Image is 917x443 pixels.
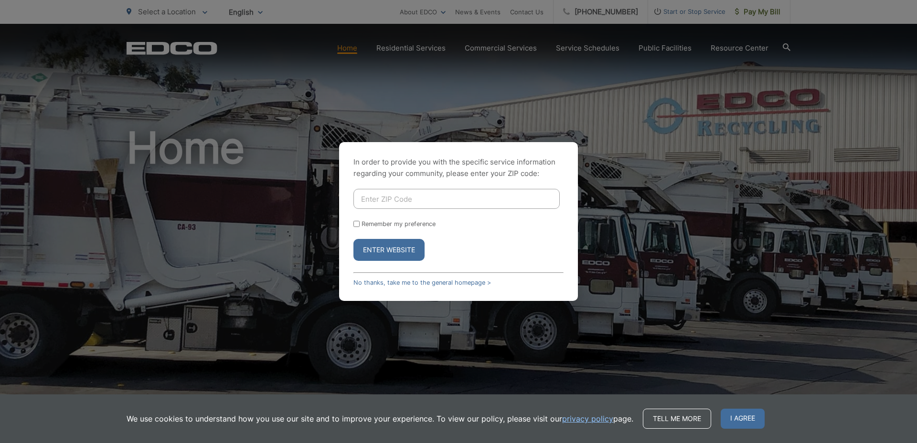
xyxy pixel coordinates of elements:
[721,409,765,429] span: I agree
[353,189,560,209] input: Enter ZIP Code
[362,220,436,227] label: Remember my preference
[353,156,564,179] p: In order to provide you with the specific service information regarding your community, please en...
[643,409,711,429] a: Tell me more
[562,413,613,424] a: privacy policy
[127,413,633,424] p: We use cookies to understand how you use our site and to improve your experience. To view our pol...
[353,279,491,286] a: No thanks, take me to the general homepage >
[353,239,425,261] button: Enter Website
